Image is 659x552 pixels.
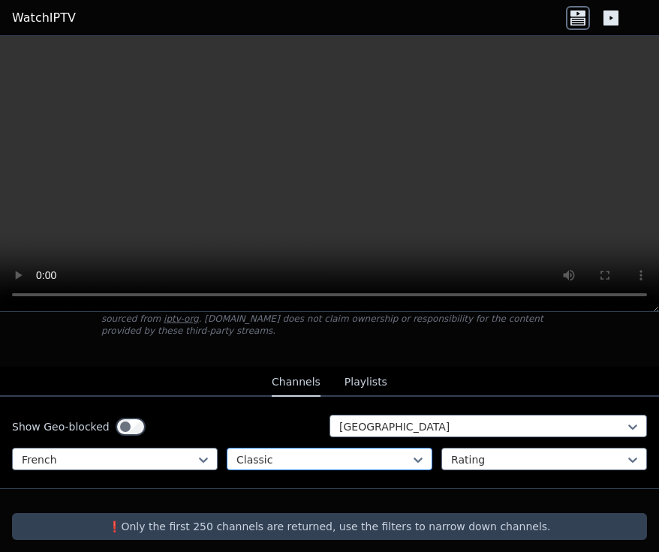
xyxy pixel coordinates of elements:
[345,368,387,397] button: Playlists
[272,368,320,397] button: Channels
[101,301,558,337] p: [DOMAIN_NAME] does not host or serve any video content directly. All streams available here are s...
[18,519,641,534] p: ❗️Only the first 250 channels are returned, use the filters to narrow down channels.
[164,313,199,324] a: iptv-org
[12,9,76,27] a: WatchIPTV
[12,419,110,434] label: Show Geo-blocked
